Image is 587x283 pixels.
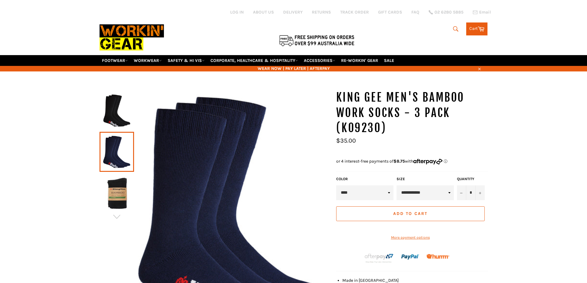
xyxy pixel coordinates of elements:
button: Increase item quantity by one [475,185,485,200]
img: 3 Pack Bamboo Work Socks - Workin Gear [103,94,131,127]
a: FAQ [411,9,419,15]
a: RETURNS [312,9,331,15]
a: Cart [466,22,487,35]
img: Flat $9.95 shipping Australia wide [278,34,355,47]
a: Log in [230,10,244,15]
span: $35.00 [336,137,356,144]
a: SAFETY & HI VIS [165,55,207,66]
a: CORPORATE, HEALTHCARE & HOSPITALITY [208,55,300,66]
a: DELIVERY [283,9,303,15]
a: ACCESSORIES [301,55,338,66]
a: ABOUT US [253,9,274,15]
span: 02 6280 5885 [434,10,463,14]
h1: KING GEE Men's Bamboo Work Socks - 3 Pack (K09230) [336,90,488,136]
a: TRACK ORDER [340,9,369,15]
button: Reduce item quantity by one [457,185,466,200]
label: Size [397,176,454,182]
a: RE-WORKIN' GEAR [339,55,381,66]
label: Color [336,176,393,182]
img: Humm_core_logo_RGB-01_300x60px_small_195d8312-4386-4de7-b182-0ef9b6303a37.png [426,254,449,259]
img: Afterpay-Logo-on-dark-bg_large.png [364,253,394,263]
img: paypal.png [401,248,419,266]
a: Email [473,10,491,15]
img: Workin Gear leaders in Workwear, Safety Boots, PPE, Uniforms. Australia's No.1 in Workwear [100,20,164,55]
span: Email [479,10,491,14]
label: Quantity [457,176,485,182]
a: More payment options [336,235,485,240]
a: 02 6280 5885 [429,10,463,14]
a: GIFT CARDS [378,9,402,15]
a: FOOTWEAR [100,55,130,66]
img: 3 Pack Bamboo Work Socks - Workin Gear [103,176,131,210]
button: Add to Cart [336,206,485,221]
a: SALE [381,55,397,66]
a: WORKWEAR [131,55,164,66]
span: WEAR NOW | PAY LATER | AFTERPAY [100,66,488,71]
span: Add to Cart [393,211,427,216]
